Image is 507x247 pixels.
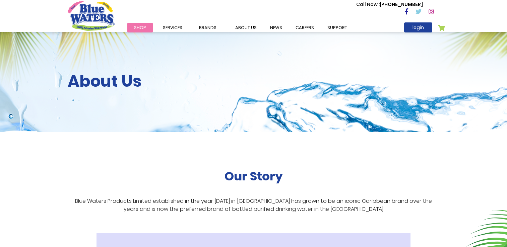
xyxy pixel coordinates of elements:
[321,23,354,32] a: support
[225,169,283,183] h2: Our Story
[404,22,432,32] a: login
[229,23,263,32] a: about us
[356,1,380,8] span: Call Now :
[163,24,182,31] span: Services
[356,1,423,8] p: [PHONE_NUMBER]
[68,72,440,91] h2: About Us
[263,23,289,32] a: News
[199,24,216,31] span: Brands
[68,197,440,213] p: Blue Waters Products Limited established in the year [DATE] in [GEOGRAPHIC_DATA] has grown to be ...
[134,24,146,31] span: Shop
[68,1,115,30] a: store logo
[289,23,321,32] a: careers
